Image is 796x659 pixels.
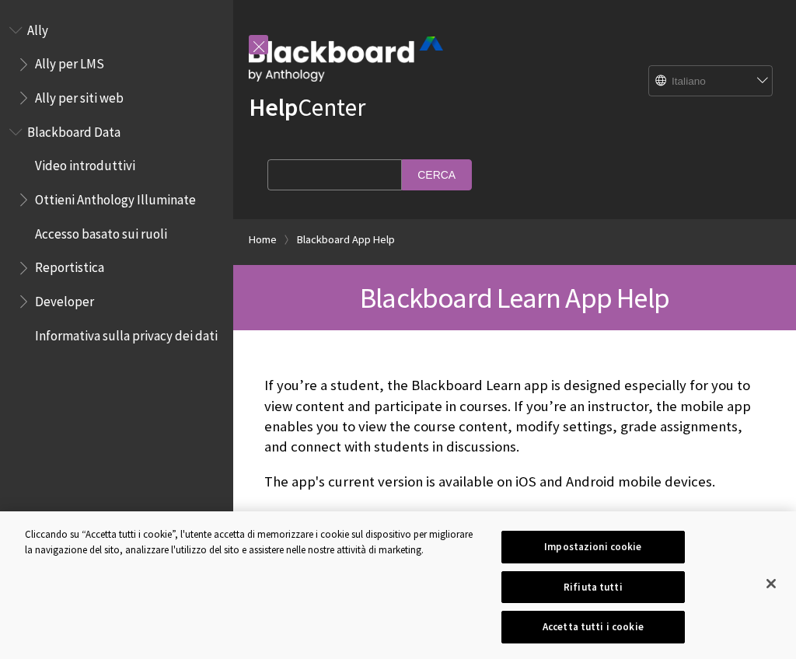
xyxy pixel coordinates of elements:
[501,531,685,563] button: Impostazioni cookie
[35,51,104,72] span: Ally per LMS
[25,527,477,557] div: Cliccando su “Accetta tutti i cookie”, l'utente accetta di memorizzare i cookie sul dispositivo p...
[27,119,120,140] span: Blackboard Data
[249,230,277,249] a: Home
[9,17,224,111] nav: Book outline for Anthology Ally Help
[27,17,48,38] span: Ally
[264,472,765,492] p: The app's current version is available on iOS and Android mobile devices.
[402,159,472,190] input: Cerca
[35,288,94,309] span: Developer
[501,611,685,643] button: Accetta tutti i cookie
[35,323,218,343] span: Informativa sulla privacy dei dati
[657,507,690,525] span: More
[249,92,298,123] strong: Help
[501,571,685,604] button: Rifiuta tutti
[35,255,104,276] span: Reportistica
[297,230,395,249] a: Blackboard App Help
[754,567,788,601] button: Chiudi
[35,153,135,174] span: Video introduttivi
[264,375,765,457] p: If you’re a student, the Blackboard Learn app is designed especially for you to view content and ...
[249,92,365,123] a: HelpCenter
[649,66,773,97] select: Site Language Selector
[35,221,167,242] span: Accesso basato sui ruoli
[249,37,443,82] img: Blackboard by Anthology
[360,280,669,316] span: Blackboard Learn App Help
[9,119,224,349] nav: Book outline for Anthology Illuminate
[35,85,124,106] span: Ally per siti web
[264,507,765,547] p: While logged in, you can access help resources by selecting the menu, then either or . The About ...
[35,187,196,207] span: Ottieni Anthology Illuminate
